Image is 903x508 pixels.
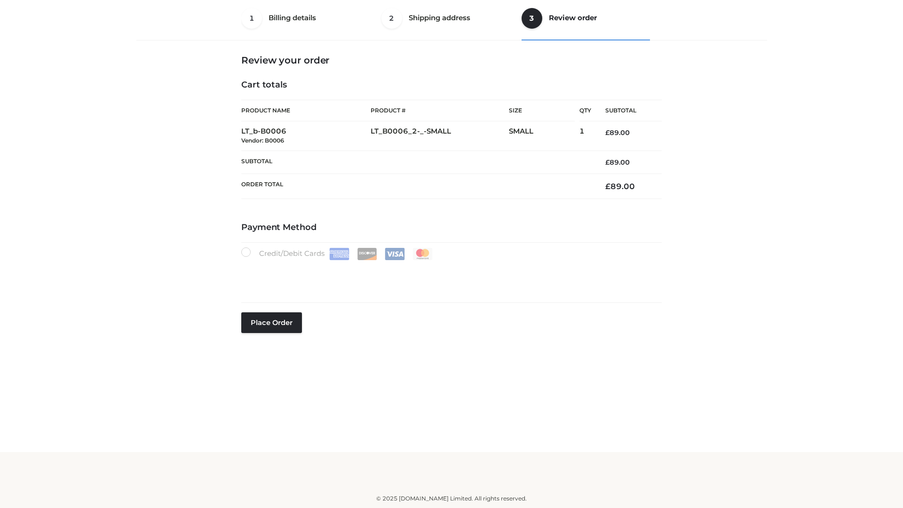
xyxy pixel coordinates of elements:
th: Size [509,100,575,121]
img: Discover [357,248,377,260]
img: Amex [329,248,349,260]
td: LT_b-B0006 [241,121,371,151]
bdi: 89.00 [605,182,635,191]
th: Qty [579,100,591,121]
img: Mastercard [412,248,433,260]
bdi: 89.00 [605,158,630,167]
th: Subtotal [241,151,591,174]
small: Vendor: B0006 [241,137,284,144]
th: Order Total [241,174,591,199]
label: Credit/Debit Cards [241,247,434,260]
td: LT_B0006_2-_-SMALL [371,121,509,151]
th: Subtotal [591,100,662,121]
iframe: Secure payment input frame [239,258,660,293]
th: Product # [371,100,509,121]
h4: Cart totals [241,80,662,90]
span: £ [605,182,610,191]
div: © 2025 [DOMAIN_NAME] Limited. All rights reserved. [140,494,763,503]
td: 1 [579,121,591,151]
span: £ [605,158,610,167]
h4: Payment Method [241,222,662,233]
img: Visa [385,248,405,260]
bdi: 89.00 [605,128,630,137]
button: Place order [241,312,302,333]
th: Product Name [241,100,371,121]
td: SMALL [509,121,579,151]
h3: Review your order [241,55,662,66]
span: £ [605,128,610,137]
